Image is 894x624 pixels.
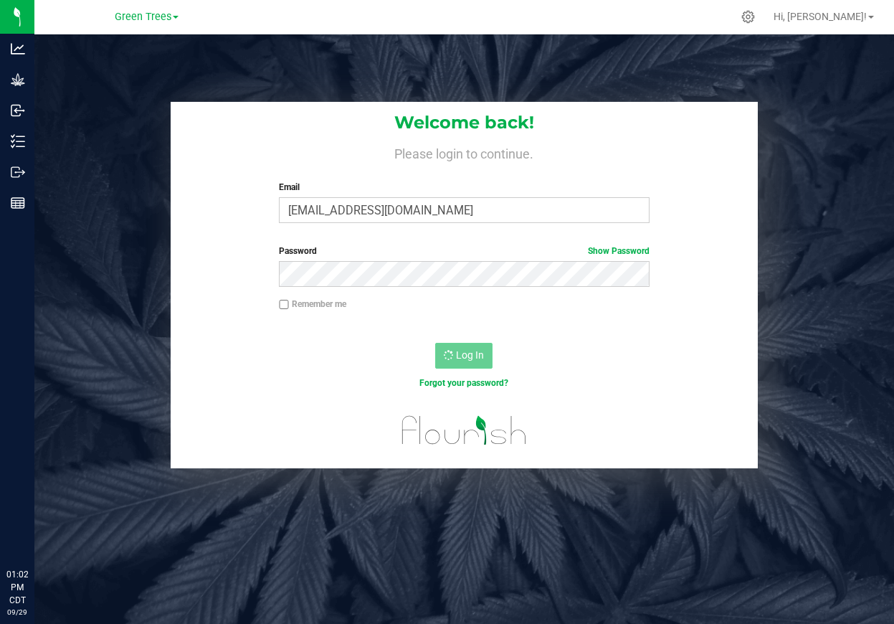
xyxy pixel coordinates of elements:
inline-svg: Grow [11,72,25,87]
inline-svg: Analytics [11,42,25,56]
inline-svg: Inventory [11,134,25,148]
span: Green Trees [115,11,171,23]
label: Remember me [279,298,346,311]
span: Password [279,246,317,256]
label: Email [279,181,649,194]
inline-svg: Outbound [11,165,25,179]
input: Remember me [279,300,289,310]
h4: Please login to continue. [171,143,758,161]
h1: Welcome back! [171,113,758,132]
p: 01:02 PM CDT [6,568,28,607]
button: Log In [435,343,493,369]
a: Forgot your password? [419,378,508,388]
div: Manage settings [739,10,757,24]
img: flourish_logo.svg [391,405,538,456]
p: 09/29 [6,607,28,618]
inline-svg: Inbound [11,103,25,118]
span: Log In [456,349,484,361]
a: Show Password [588,246,650,256]
span: Hi, [PERSON_NAME]! [774,11,867,22]
inline-svg: Reports [11,196,25,210]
